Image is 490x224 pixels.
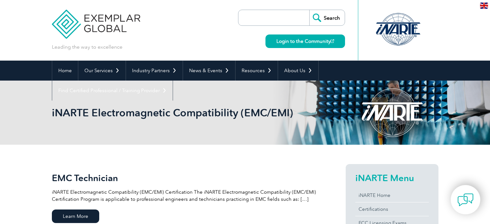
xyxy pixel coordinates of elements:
span: Learn More [52,209,99,223]
img: en [480,3,488,9]
a: Login to the Community [265,34,345,48]
img: contact-chat.png [457,192,474,208]
a: Certifications [355,202,429,216]
a: About Us [278,61,318,81]
a: Our Services [78,61,126,81]
h1: iNARTE Electromagnetic Compatibility (EMC/EMI) [52,106,299,119]
a: iNARTE Home [355,189,429,202]
img: open_square.png [331,39,334,43]
a: News & Events [183,61,235,81]
a: Resources [235,61,278,81]
p: iNARTE Electromagnetic Compatibility (EMC/EMI) Certification The iNARTE Electromagnetic Compatibi... [52,189,322,203]
h2: EMC Technician [52,173,322,183]
a: Home [52,61,78,81]
h2: iNARTE Menu [355,173,429,183]
a: Industry Partners [126,61,183,81]
a: Find Certified Professional / Training Provider [52,81,173,101]
input: Search [309,10,345,25]
p: Leading the way to excellence [52,44,122,51]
